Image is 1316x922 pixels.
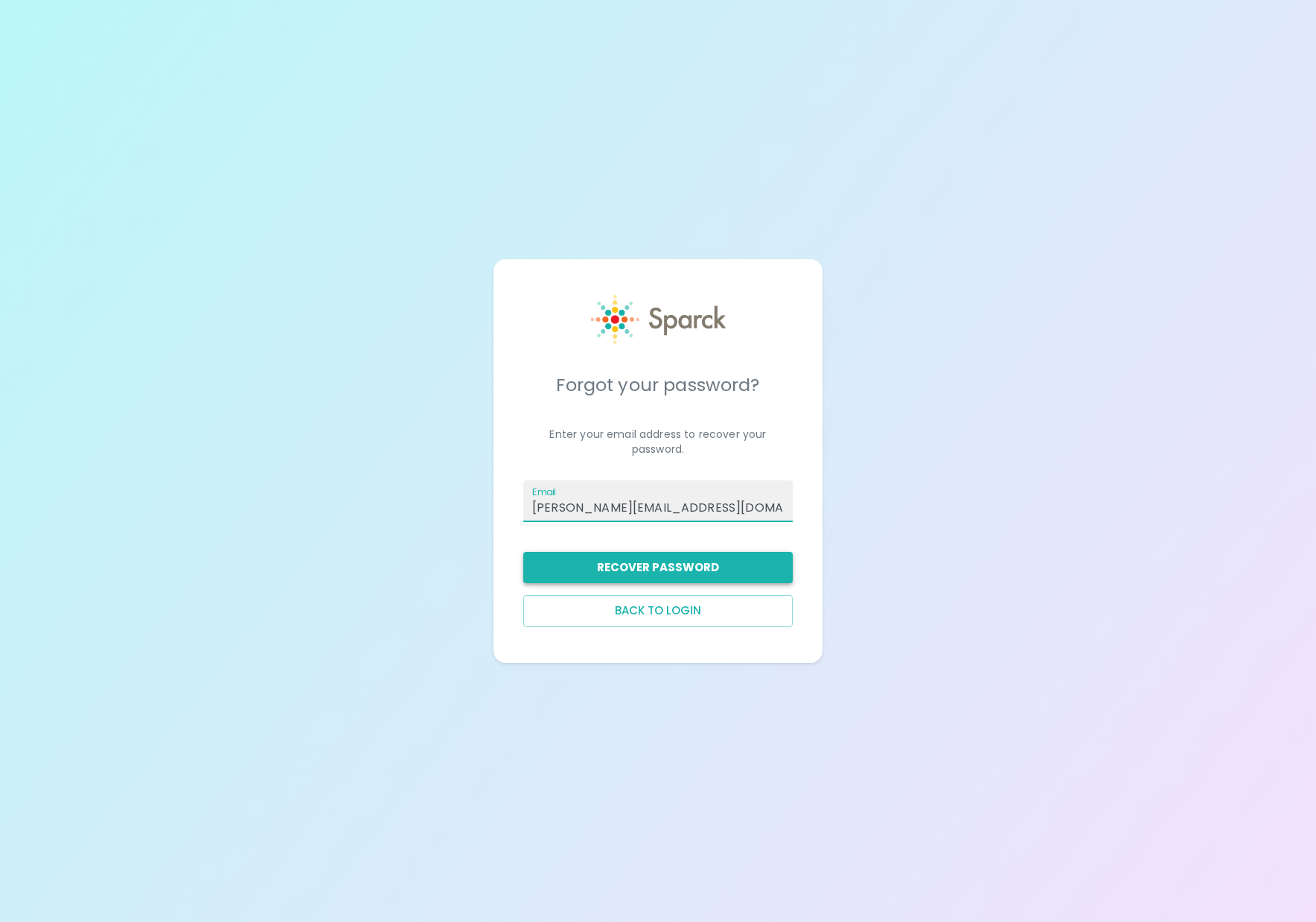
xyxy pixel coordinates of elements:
label: Email [532,486,556,498]
button: Back to login [523,595,793,626]
h5: Forgot your password? [523,373,793,397]
img: Sparck logo [591,295,726,344]
p: Enter your email address to recover your password. [523,427,793,457]
button: Recover Password [523,552,793,583]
